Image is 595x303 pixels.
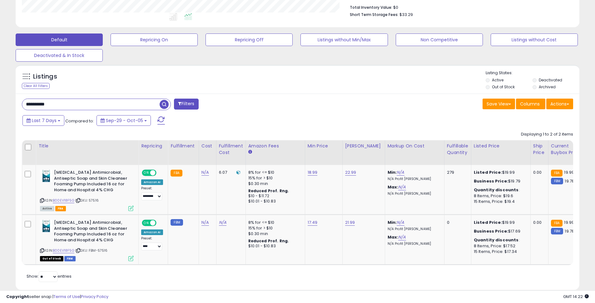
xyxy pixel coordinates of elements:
b: Business Price: [474,178,508,184]
span: 19.78 [565,178,574,184]
b: Min: [388,169,397,175]
strong: Copyright [6,294,29,300]
div: Ship Price [533,143,546,156]
a: N/A [201,219,209,226]
div: 0 [447,220,466,225]
a: N/A [398,234,406,240]
div: $0.30 min [248,181,300,187]
img: 418zk8lqnfL._SL40_.jpg [40,220,52,232]
a: N/A [398,184,406,190]
span: FBA [55,206,66,211]
button: Last 7 Days [22,115,64,126]
div: Cost [201,143,214,149]
b: [MEDICAL_DATA] Antimicrobial, Antiseptic Soap and Skin Cleanser Foaming Pump Included 16 oz for H... [54,220,130,244]
div: Fulfillable Quantity [447,143,469,156]
a: Terms of Use [53,294,80,300]
span: ON [142,170,150,176]
span: All listings that are currently out of stock and unavailable for purchase on Amazon [40,256,63,261]
span: All listings currently available for purchase on Amazon [40,206,54,211]
button: Non Competitive [396,33,483,46]
a: B00EV18F5G [53,248,74,253]
span: Columns [520,101,540,107]
div: Listed Price [474,143,528,149]
div: $10.01 - $10.83 [248,199,300,204]
img: 418zk8lqnfL._SL40_.jpg [40,170,52,182]
label: Deactivated [539,77,562,83]
a: 17.49 [308,219,318,226]
small: Amazon Fees. [248,149,252,155]
small: FBM [551,178,563,184]
small: FBM [171,219,183,226]
span: Last 7 Days [32,117,57,124]
b: [MEDICAL_DATA] Antimicrobial, Antiseptic Soap and Skin Cleanser Foaming Pump Included 16 oz for H... [54,170,130,194]
div: [PERSON_NAME] [345,143,382,149]
a: 21.99 [345,219,355,226]
button: Default [16,33,103,46]
div: 15 Items, Price: $17.34 [474,249,526,254]
div: Displaying 1 to 2 of 2 items [521,131,573,137]
a: Privacy Policy [81,294,108,300]
span: 19.99 [564,219,574,225]
span: Sep-29 - Oct-05 [106,117,143,124]
a: N/A [397,219,404,226]
span: | SKU: FBM-57516 [75,248,108,253]
div: $17.69 [474,229,526,234]
label: Out of Stock [492,84,515,90]
div: Current Buybox Price [551,143,583,156]
p: N/A Profit [PERSON_NAME] [388,242,439,246]
div: Clear All Filters [22,83,50,89]
a: B00EV18F5G [53,198,74,203]
span: 19.99 [564,169,574,175]
div: seller snap | | [6,294,108,300]
button: Listings without Cost [491,33,578,46]
div: Fulfillment [171,143,196,149]
div: ASIN: [40,220,134,260]
button: Actions [546,99,573,109]
small: FBA [551,220,563,227]
button: Repricing On [111,33,198,46]
div: Min Price [308,143,340,149]
b: Max: [388,234,399,240]
div: Fulfillment Cost [219,143,243,156]
div: 8 Items, Price: $19.6 [474,193,526,199]
div: ASIN: [40,170,134,210]
th: The percentage added to the cost of goods (COGS) that forms the calculator for Min & Max prices. [385,140,444,165]
b: Listed Price: [474,219,502,225]
div: 279 [447,170,466,175]
div: 15% for > $10 [248,175,300,181]
span: $33.29 [399,12,413,18]
div: 8% for <= $10 [248,170,300,175]
div: 15% for > $10 [248,225,300,231]
div: $0.30 min [248,231,300,237]
a: N/A [201,169,209,176]
p: Listing States: [486,70,579,76]
a: 22.99 [345,169,356,176]
button: Columns [516,99,545,109]
div: 8% for <= $10 [248,220,300,225]
div: 8 Items, Price: $17.52 [474,243,526,249]
a: N/A [219,219,226,226]
button: Deactivated & In Stock [16,49,103,62]
button: Filters [174,99,198,110]
a: N/A [397,169,404,176]
div: $19.79 [474,178,526,184]
b: Short Term Storage Fees: [350,12,399,17]
small: FBA [551,170,563,177]
li: $0 [350,3,568,11]
div: Preset: [141,186,163,200]
button: Save View [483,99,515,109]
div: Markup on Cost [388,143,442,149]
label: Archived [539,84,556,90]
div: Amazon AI [141,229,163,235]
div: 15 Items, Price: $19.4 [474,199,526,204]
b: Reduced Prof. Rng. [248,238,289,244]
div: $10 - $11.72 [248,193,300,199]
span: OFF [156,170,166,176]
div: : [474,187,526,193]
b: Reduced Prof. Rng. [248,188,289,193]
b: Listed Price: [474,169,502,175]
small: FBM [551,228,563,234]
b: Max: [388,184,399,190]
span: 19.78 [565,228,574,234]
div: : [474,237,526,243]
